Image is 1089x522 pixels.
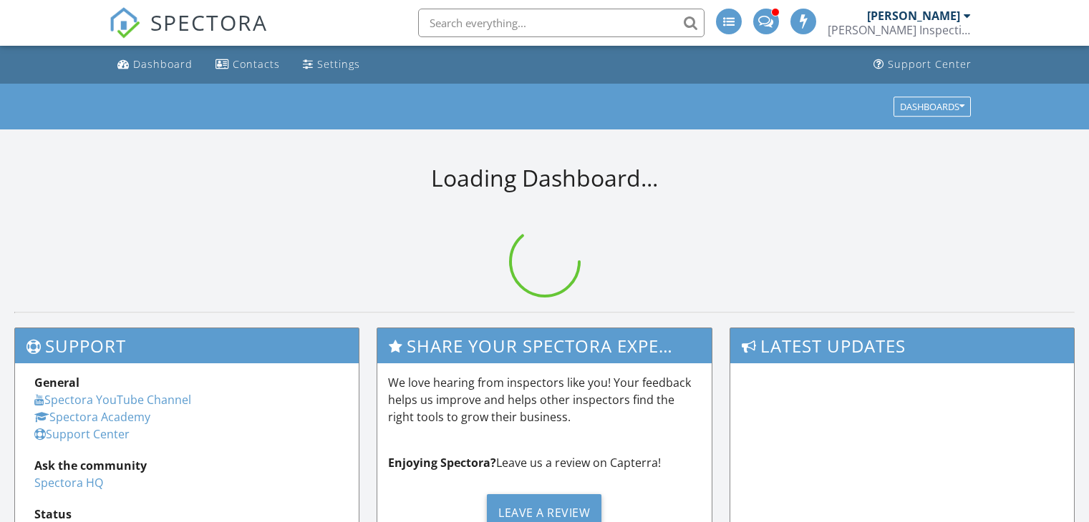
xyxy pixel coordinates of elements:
a: Dashboard [112,51,198,78]
div: Schaefer Inspection Service [828,23,971,37]
a: Spectora HQ [34,475,103,491]
p: We love hearing from inspectors like you! Your feedback helps us improve and helps other inspecto... [388,374,702,425]
input: Search everything... [418,9,705,37]
img: The Best Home Inspection Software - Spectora [109,7,140,39]
a: Contacts [210,51,286,78]
div: Contacts [233,57,280,71]
strong: General [34,375,79,390]
a: Support Center [868,51,977,78]
h3: Latest Updates [730,328,1074,363]
div: Ask the community [34,457,339,474]
div: Support Center [888,57,972,71]
a: Settings [297,51,366,78]
a: Spectora Academy [34,409,150,425]
a: SPECTORA [109,19,268,49]
h3: Support [15,328,359,363]
a: Support Center [34,426,130,442]
strong: Enjoying Spectora? [388,455,496,471]
p: Leave us a review on Capterra! [388,454,702,471]
span: SPECTORA [150,7,268,37]
div: Dashboard [133,57,193,71]
div: Settings [317,57,360,71]
h3: Share Your Spectora Experience [377,328,712,363]
button: Dashboards [894,97,971,117]
div: [PERSON_NAME] [867,9,960,23]
a: Spectora YouTube Channel [34,392,191,408]
div: Dashboards [900,102,964,112]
